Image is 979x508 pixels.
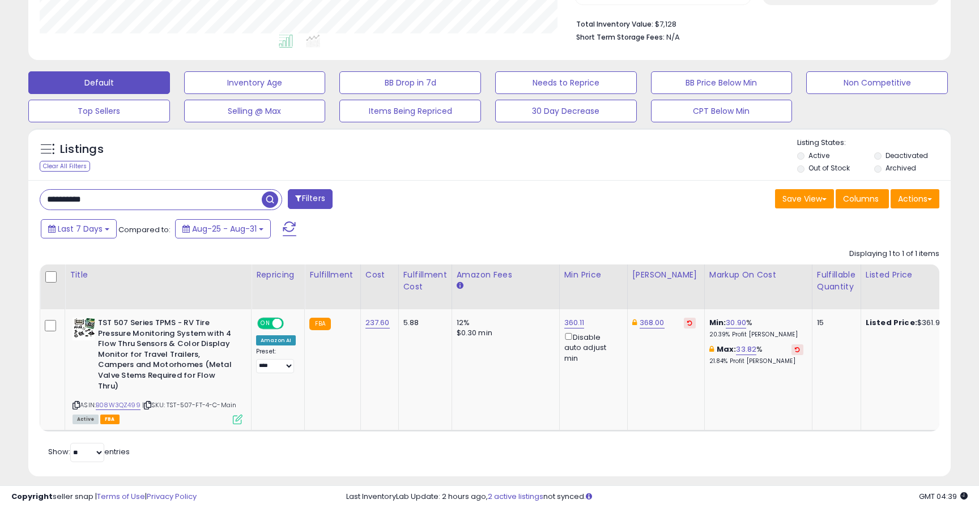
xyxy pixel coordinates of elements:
b: Short Term Storage Fees: [576,32,665,42]
div: Displaying 1 to 1 of 1 items [849,249,939,259]
div: Listed Price [866,269,964,281]
p: 20.39% Profit [PERSON_NAME] [709,331,803,339]
a: 2 active listings [488,491,543,502]
span: All listings currently available for purchase on Amazon [73,415,99,424]
button: Items Being Repriced [339,100,481,122]
p: Listing States: [797,138,950,148]
button: Actions [891,189,939,208]
a: 360.11 [564,317,585,328]
label: Active [808,151,829,160]
img: 5118I8smyWL._SL40_.jpg [73,318,95,340]
small: Amazon Fees. [457,281,463,291]
button: CPT Below Min [651,100,793,122]
button: Aug-25 - Aug-31 [175,219,271,238]
div: Preset: [256,348,296,373]
a: 237.60 [365,317,390,328]
div: ASIN: [73,318,242,423]
label: Deactivated [886,151,928,160]
a: Privacy Policy [147,491,197,502]
a: B08W3QZ499 [96,400,141,410]
button: Selling @ Max [184,100,326,122]
span: N/A [666,32,680,42]
b: Total Inventory Value: [576,19,653,29]
div: Fulfillable Quantity [817,269,856,293]
div: Fulfillment [309,269,355,281]
a: 30.90 [726,317,746,328]
div: 12% [457,318,551,328]
span: Last 7 Days [58,223,103,234]
span: | SKU: TST-507-FT-4-C-Main [142,400,236,409]
button: Inventory Age [184,71,326,94]
b: TST 507 Series TPMS - RV Tire Pressure Monitoring System with 4 Flow Thru Sensors & Color Display... [98,318,236,394]
button: Default [28,71,170,94]
button: BB Drop in 7d [339,71,481,94]
div: Repricing [256,269,300,281]
h5: Listings [60,142,104,157]
a: Terms of Use [97,491,145,502]
b: Max: [717,344,737,355]
div: $361.93 [866,318,960,328]
div: Disable auto adjust min [564,331,619,364]
div: Min Price [564,269,623,281]
li: $7,128 [576,16,931,30]
p: 21.84% Profit [PERSON_NAME] [709,357,803,365]
button: 30 Day Decrease [495,100,637,122]
div: Last InventoryLab Update: 2 hours ago, not synced. [346,492,968,502]
span: FBA [100,415,120,424]
div: % [709,318,803,339]
div: Clear All Filters [40,161,90,172]
b: Listed Price: [866,317,917,328]
span: Show: entries [48,446,130,457]
span: Columns [843,193,879,204]
span: 2025-09-9 04:39 GMT [919,491,968,502]
span: OFF [282,319,300,328]
div: Markup on Cost [709,269,807,281]
div: Amazon AI [256,335,296,345]
div: Title [70,269,246,281]
div: [PERSON_NAME] [632,269,700,281]
button: Columns [836,189,889,208]
strong: Copyright [11,491,53,502]
button: Top Sellers [28,100,170,122]
span: Compared to: [118,224,171,235]
div: 5.88 [403,318,443,328]
div: Amazon Fees [457,269,555,281]
button: Last 7 Days [41,219,117,238]
button: BB Price Below Min [651,71,793,94]
button: Filters [288,189,332,209]
button: Needs to Reprice [495,71,637,94]
div: Cost [365,269,394,281]
button: Non Competitive [806,71,948,94]
label: Out of Stock [808,163,850,173]
div: $0.30 min [457,328,551,338]
div: % [709,344,803,365]
button: Save View [775,189,834,208]
div: Fulfillment Cost [403,269,447,293]
small: FBA [309,318,330,330]
a: 33.82 [736,344,756,355]
div: 15 [817,318,852,328]
span: ON [258,319,273,328]
b: Min: [709,317,726,328]
th: The percentage added to the cost of goods (COGS) that forms the calculator for Min & Max prices. [704,264,812,309]
span: Aug-25 - Aug-31 [192,223,257,234]
a: 368.00 [640,317,665,328]
div: seller snap | | [11,492,197,502]
label: Archived [886,163,916,173]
